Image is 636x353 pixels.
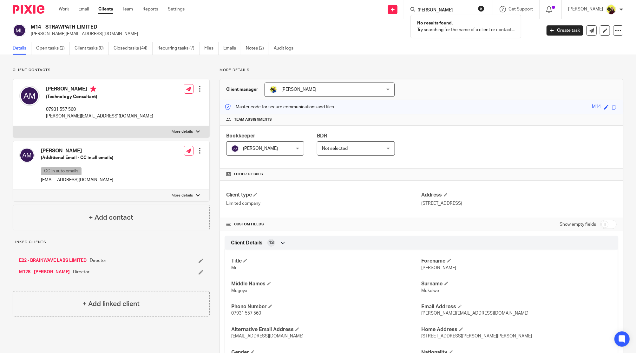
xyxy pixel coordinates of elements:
[231,311,261,316] span: 07931 557 560
[478,5,484,12] button: Clear
[220,68,623,73] p: More details
[82,299,140,309] h4: + Add linked client
[223,42,241,55] a: Emails
[422,289,439,293] span: Mukolwe
[13,24,26,37] img: svg%3E
[231,289,247,293] span: Mugoya
[281,87,316,92] span: [PERSON_NAME]
[31,24,436,30] h2: M14 - STRAWPATH LIMITED
[13,5,44,14] img: Pixie
[204,42,219,55] a: Files
[13,42,31,55] a: Details
[226,192,421,198] h4: Client type
[168,6,185,12] a: Settings
[243,146,278,151] span: [PERSON_NAME]
[322,146,348,151] span: Not selected
[98,6,113,12] a: Clients
[142,6,158,12] a: Reports
[19,257,87,264] a: E22 - BRAINWAVE LABS LIMITED
[226,86,258,93] h3: Client manager
[422,326,612,333] h4: Home Address
[90,257,106,264] span: Director
[41,148,113,154] h4: [PERSON_NAME]
[172,193,193,198] p: More details
[31,31,537,37] p: [PERSON_NAME][EMAIL_ADDRESS][DOMAIN_NAME]
[231,258,421,264] h4: Title
[19,148,35,163] img: svg%3E
[73,269,89,275] span: Director
[41,155,113,161] h5: (Additional Email - CC in all emails)
[78,6,89,12] a: Email
[41,167,82,175] p: CC in auto emails
[422,258,612,264] h4: Forename
[172,129,193,134] p: More details
[46,106,153,113] p: 07931 557 560
[231,266,237,270] span: Mr
[234,172,263,177] span: Other details
[231,334,304,338] span: [EMAIL_ADDRESS][DOMAIN_NAME]
[606,4,616,15] img: Megan-Starbridge.jpg
[46,94,153,100] h5: (Technology Consultant)
[19,86,40,106] img: svg%3E
[231,240,263,246] span: Client Details
[246,42,269,55] a: Notes (2)
[422,192,617,198] h4: Address
[422,311,529,316] span: [PERSON_NAME][EMAIL_ADDRESS][DOMAIN_NAME]
[231,303,421,310] h4: Phone Number
[59,6,69,12] a: Work
[231,145,239,152] img: svg%3E
[269,240,274,246] span: 13
[90,86,96,92] i: Primary
[226,133,255,138] span: Bookkeeper
[46,113,153,119] p: [PERSON_NAME][EMAIL_ADDRESS][DOMAIN_NAME]
[560,221,596,228] label: Show empty fields
[225,104,334,110] p: Master code for secure communications and files
[270,86,277,93] img: Bobo-Starbridge%201.jpg
[157,42,200,55] a: Recurring tasks (7)
[422,303,612,310] h4: Email Address
[231,326,421,333] h4: Alternative Email Address
[122,6,133,12] a: Team
[231,281,421,287] h4: Middle Names
[75,42,109,55] a: Client tasks (0)
[13,240,210,245] p: Linked clients
[417,8,474,13] input: Search
[13,68,210,73] p: Client contacts
[46,86,153,94] h4: [PERSON_NAME]
[422,200,617,207] p: [STREET_ADDRESS]
[226,222,421,227] h4: CUSTOM FIELDS
[114,42,153,55] a: Closed tasks (44)
[422,334,532,338] span: [STREET_ADDRESS][PERSON_NAME][PERSON_NAME]
[547,25,583,36] a: Create task
[317,133,327,138] span: BDR
[41,177,113,183] p: [EMAIL_ADDRESS][DOMAIN_NAME]
[19,269,70,275] a: M128 - [PERSON_NAME]
[568,6,603,12] p: [PERSON_NAME]
[36,42,70,55] a: Open tasks (2)
[226,200,421,207] p: Limited company
[422,266,456,270] span: [PERSON_NAME]
[422,281,612,287] h4: Surname
[89,213,133,223] h4: + Add contact
[592,103,601,111] div: M14
[234,117,272,122] span: Team assignments
[508,7,533,11] span: Get Support
[274,42,298,55] a: Audit logs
